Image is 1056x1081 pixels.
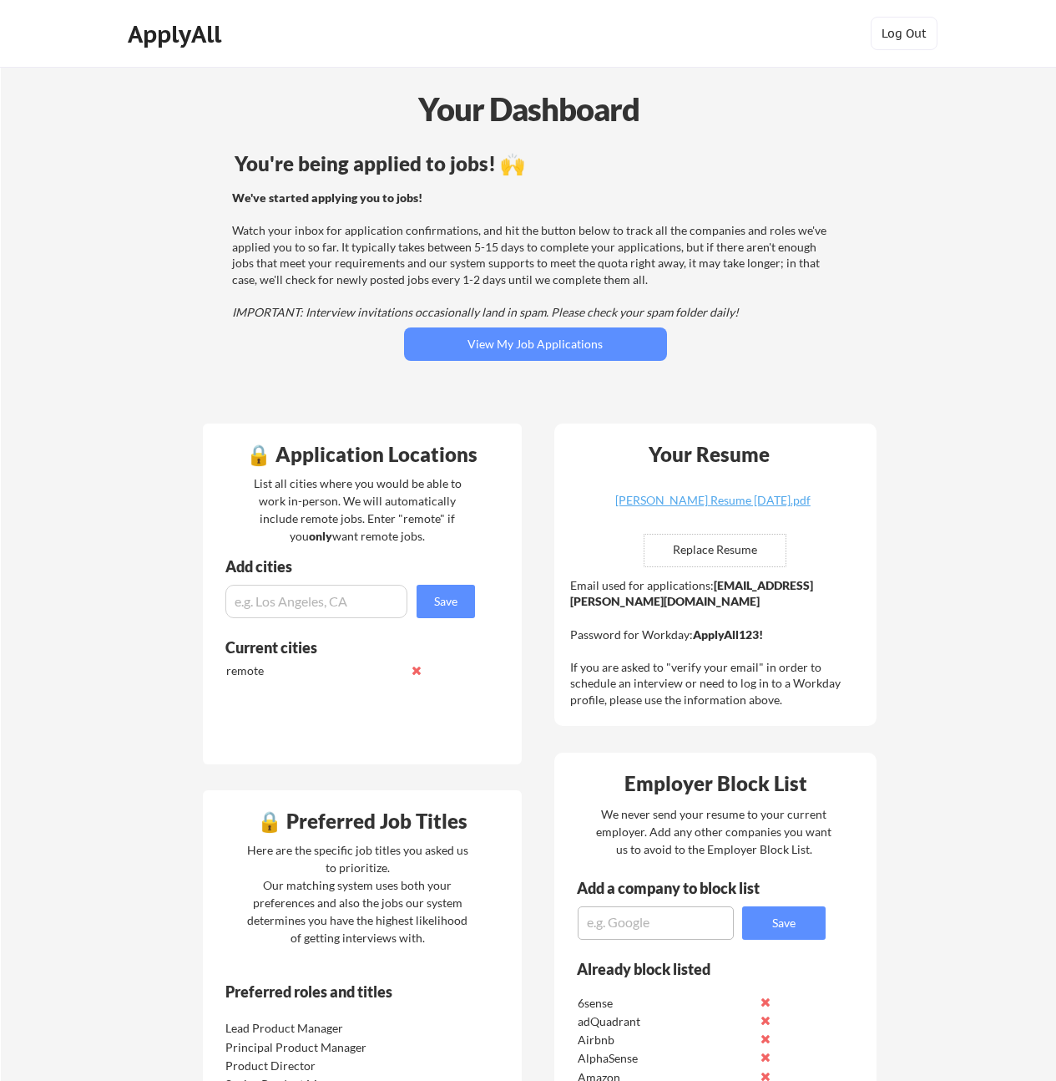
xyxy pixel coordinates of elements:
[614,495,812,520] a: [PERSON_NAME] Resume [DATE].pdf
[235,154,836,174] div: You're being applied to jobs! 🙌
[225,984,452,999] div: Preferred roles and titles
[577,962,803,977] div: Already block listed
[578,995,754,1012] div: 6sense
[243,475,472,545] div: List all cities where you would be able to work in-person. We will automatically include remote j...
[225,559,479,574] div: Add cities
[225,585,407,618] input: e.g. Los Angeles, CA
[417,585,475,618] button: Save
[207,811,518,831] div: 🔒 Preferred Job Titles
[225,1020,402,1037] div: Lead Product Manager
[561,774,872,794] div: Employer Block List
[570,577,865,708] div: Email used for applications: Password for Workday: If you are asked to "verify your email" in ord...
[232,305,739,319] em: IMPORTANT: Interview invitations occasionally land in spam. Please check your spam folder daily!
[243,841,472,947] div: Here are the specific job titles you asked us to prioritize. Our matching system uses both your p...
[232,190,834,321] div: Watch your inbox for application confirmations, and hit the button below to track all the compani...
[693,627,763,642] strong: ApplyAll123!
[226,662,402,679] div: remote
[595,805,833,858] div: We never send your resume to your current employer. Add any other companies you want us to avoid ...
[577,881,786,896] div: Add a company to block list
[128,20,226,48] div: ApplyAll
[225,640,457,655] div: Current cities
[871,17,937,50] button: Log Out
[570,578,813,609] strong: [EMAIL_ADDRESS][PERSON_NAME][DOMAIN_NAME]
[627,444,792,464] div: Your Resume
[578,1013,754,1030] div: adQuadrant
[578,1032,754,1048] div: Airbnb
[232,190,422,205] strong: We've started applying you to jobs!
[207,444,518,464] div: 🔒 Application Locations
[225,1058,402,1074] div: Product Director
[578,1050,754,1067] div: AlphaSense
[2,85,1056,133] div: Your Dashboard
[225,1039,402,1056] div: Principal Product Manager
[309,529,332,543] strong: only
[404,327,667,361] button: View My Job Applications
[742,906,826,940] button: Save
[614,495,812,506] div: [PERSON_NAME] Resume [DATE].pdf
